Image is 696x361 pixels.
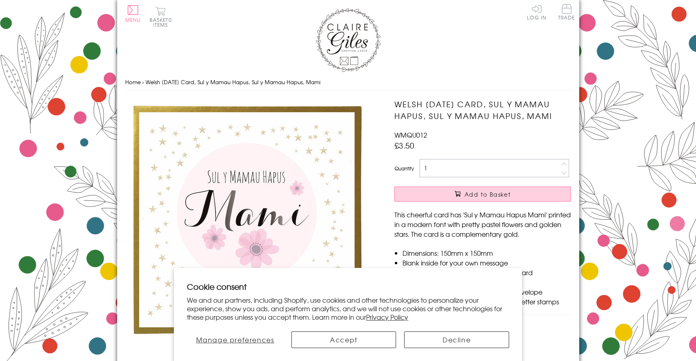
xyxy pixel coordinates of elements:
[142,78,144,86] span: ›
[196,335,274,344] span: Manage preferences
[403,258,571,268] li: Blank inside for your own message
[125,16,141,23] span: Menu
[527,4,546,20] a: Log In
[394,187,571,202] button: Add to Basket
[366,312,408,322] a: Privacy Policy
[125,5,141,22] button: Menu
[394,98,571,122] h1: Welsh [DATE] Card, Sul y Mamau Hapus, Sul y Mamau Hapus, Mami
[187,331,283,348] button: Manage preferences
[187,296,509,321] p: We and our partners, including Shopify, use cookies and other technologies to personalize your ex...
[187,281,509,292] h2: Cookie consent
[403,248,571,258] li: Dimensions: 150mm x 150mm
[394,140,414,151] span: £3.50
[125,98,368,341] img: Welsh Mother's Day Card, Sul y Mamau Hapus, Sul y Mamau Hapus, Mami
[394,210,571,239] p: This cheerful card has 'Sul y Mamau Hapus Mami' printed in a modern font with pretty pastel flowe...
[394,165,414,172] label: Quantity
[404,331,509,348] button: Decline
[316,8,381,72] img: Claire Giles Greetings Cards
[125,74,571,91] nav: breadcrumbs
[150,6,172,27] button: Basket0 items
[394,130,427,140] span: WMQU012
[558,4,575,21] a: Trade
[125,78,141,86] a: Home
[465,190,511,198] span: Add to Basket
[291,331,396,348] button: Accept
[153,16,172,28] span: 0 items
[558,4,575,20] span: Trade
[146,78,321,86] span: Welsh [DATE] Card, Sul y Mamau Hapus, Sul y Mamau Hapus, Mami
